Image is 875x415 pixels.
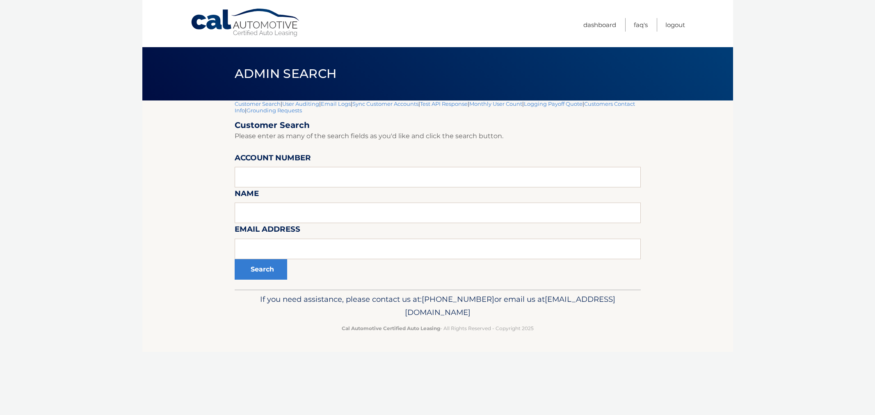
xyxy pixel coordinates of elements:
p: Please enter as many of the search fields as you'd like and click the search button. [235,130,641,142]
a: Sync Customer Accounts [352,100,418,107]
a: Customers Contact Info [235,100,635,114]
p: - All Rights Reserved - Copyright 2025 [240,324,635,333]
a: Dashboard [583,18,616,32]
div: | | | | | | | | [235,100,641,290]
a: User Auditing [282,100,319,107]
strong: Cal Automotive Certified Auto Leasing [342,325,440,331]
a: Monthly User Count [469,100,522,107]
a: Customer Search [235,100,281,107]
span: Admin Search [235,66,337,81]
a: Test API Response [420,100,468,107]
label: Account Number [235,152,311,167]
span: [PHONE_NUMBER] [422,294,494,304]
a: Logout [665,18,685,32]
h2: Customer Search [235,120,641,130]
label: Email Address [235,223,300,238]
a: Grounding Requests [247,107,302,114]
a: Logging Payoff Quote [524,100,583,107]
button: Search [235,259,287,280]
a: FAQ's [634,18,648,32]
a: Email Logs [321,100,351,107]
label: Name [235,187,259,203]
p: If you need assistance, please contact us at: or email us at [240,293,635,319]
a: Cal Automotive [190,8,301,37]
